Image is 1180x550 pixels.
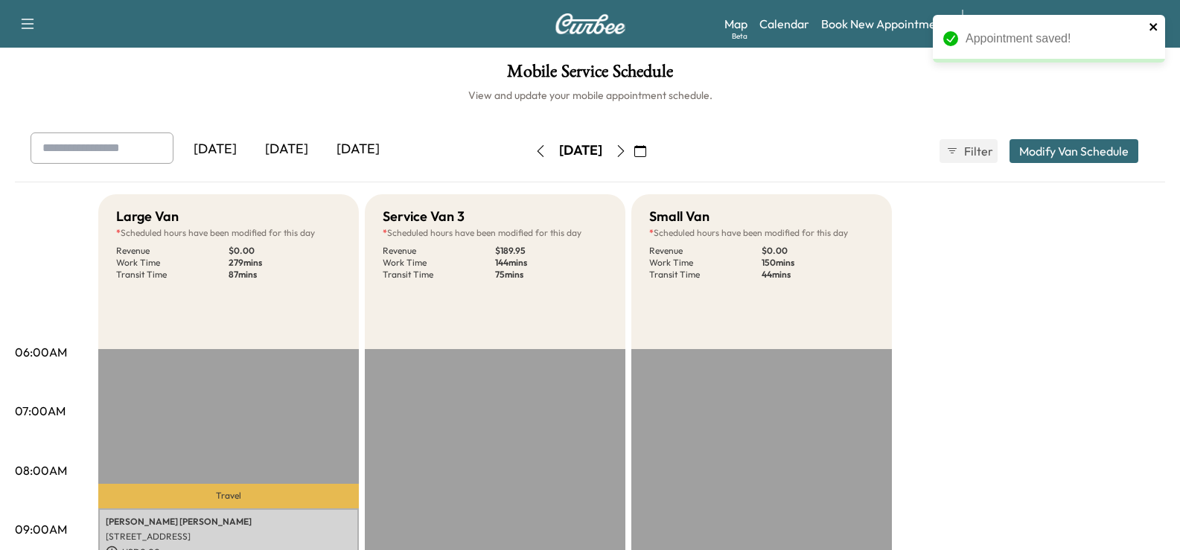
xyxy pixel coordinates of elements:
button: Modify Van Schedule [1010,139,1138,163]
p: [PERSON_NAME] [PERSON_NAME] [106,516,351,528]
p: $ 0.00 [762,245,874,257]
h5: Large Van [116,206,179,227]
button: Filter [940,139,998,163]
img: Curbee Logo [555,13,626,34]
h5: Service Van 3 [383,206,465,227]
p: Work Time [649,257,762,269]
div: Beta [732,31,747,42]
p: Transit Time [649,269,762,281]
p: 08:00AM [15,461,67,479]
p: [STREET_ADDRESS] [106,531,351,543]
div: Appointment saved! [966,30,1144,48]
h6: View and update your mobile appointment schedule. [15,88,1165,103]
div: [DATE] [179,132,251,167]
p: $ 0.00 [229,245,341,257]
div: [DATE] [251,132,322,167]
p: Work Time [116,257,229,269]
button: close [1149,21,1159,33]
p: $ 189.95 [495,245,607,257]
p: Scheduled hours have been modified for this day [383,227,607,239]
p: 07:00AM [15,402,66,420]
p: 09:00AM [15,520,67,538]
p: 44 mins [762,269,874,281]
span: Filter [964,142,991,160]
p: Scheduled hours have been modified for this day [649,227,874,239]
p: Travel [98,484,359,508]
h5: Small Van [649,206,709,227]
div: [DATE] [322,132,394,167]
p: 06:00AM [15,343,67,361]
p: Revenue [116,245,229,257]
p: 87 mins [229,269,341,281]
p: Transit Time [116,269,229,281]
p: Work Time [383,257,495,269]
p: Scheduled hours have been modified for this day [116,227,341,239]
p: Revenue [649,245,762,257]
p: 144 mins [495,257,607,269]
p: 279 mins [229,257,341,269]
a: Book New Appointment [821,15,947,33]
a: Calendar [759,15,809,33]
p: Revenue [383,245,495,257]
div: [DATE] [559,141,602,160]
h1: Mobile Service Schedule [15,63,1165,88]
p: 150 mins [762,257,874,269]
p: Transit Time [383,269,495,281]
a: MapBeta [724,15,747,33]
p: 75 mins [495,269,607,281]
